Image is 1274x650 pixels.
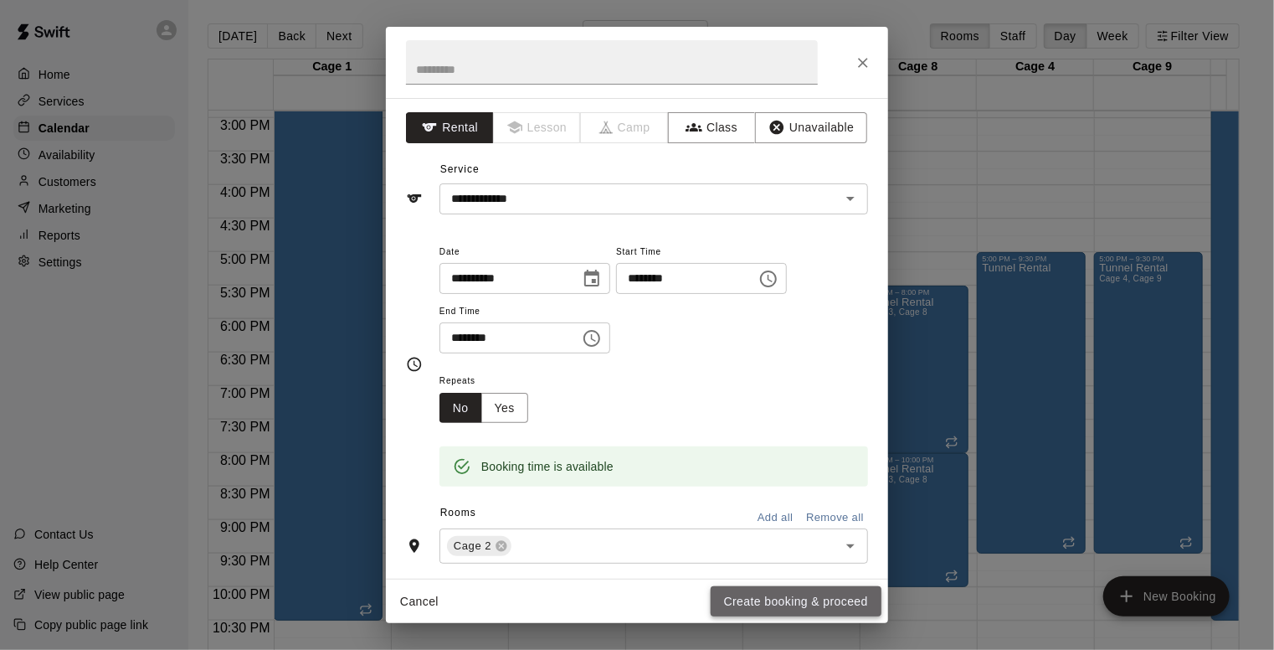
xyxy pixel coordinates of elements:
[440,577,868,604] span: Notes
[748,505,802,531] button: Add all
[839,187,862,210] button: Open
[755,112,867,143] button: Unavailable
[439,393,528,424] div: outlined button group
[440,163,480,175] span: Service
[447,536,511,556] div: Cage 2
[848,48,878,78] button: Close
[711,586,881,617] button: Create booking & proceed
[802,505,868,531] button: Remove all
[752,262,785,296] button: Choose time, selected time is 4:00 PM
[439,241,610,264] span: Date
[575,262,609,296] button: Choose date, selected date is Aug 15, 2025
[447,538,498,555] span: Cage 2
[616,241,787,264] span: Start Time
[439,393,482,424] button: No
[393,586,446,617] button: Cancel
[440,507,476,518] span: Rooms
[494,112,582,143] span: Lessons must be created in the Services page first
[406,356,423,373] svg: Timing
[406,112,494,143] button: Rental
[481,393,528,424] button: Yes
[575,322,609,355] button: Choose time, selected time is 5:00 PM
[581,112,669,143] span: Camps can only be created in the Services page
[406,190,423,207] svg: Service
[668,112,756,143] button: Class
[481,451,614,482] div: Booking time is available
[406,538,423,555] svg: Rooms
[439,370,542,393] span: Repeats
[439,301,610,323] span: End Time
[839,534,862,558] button: Open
